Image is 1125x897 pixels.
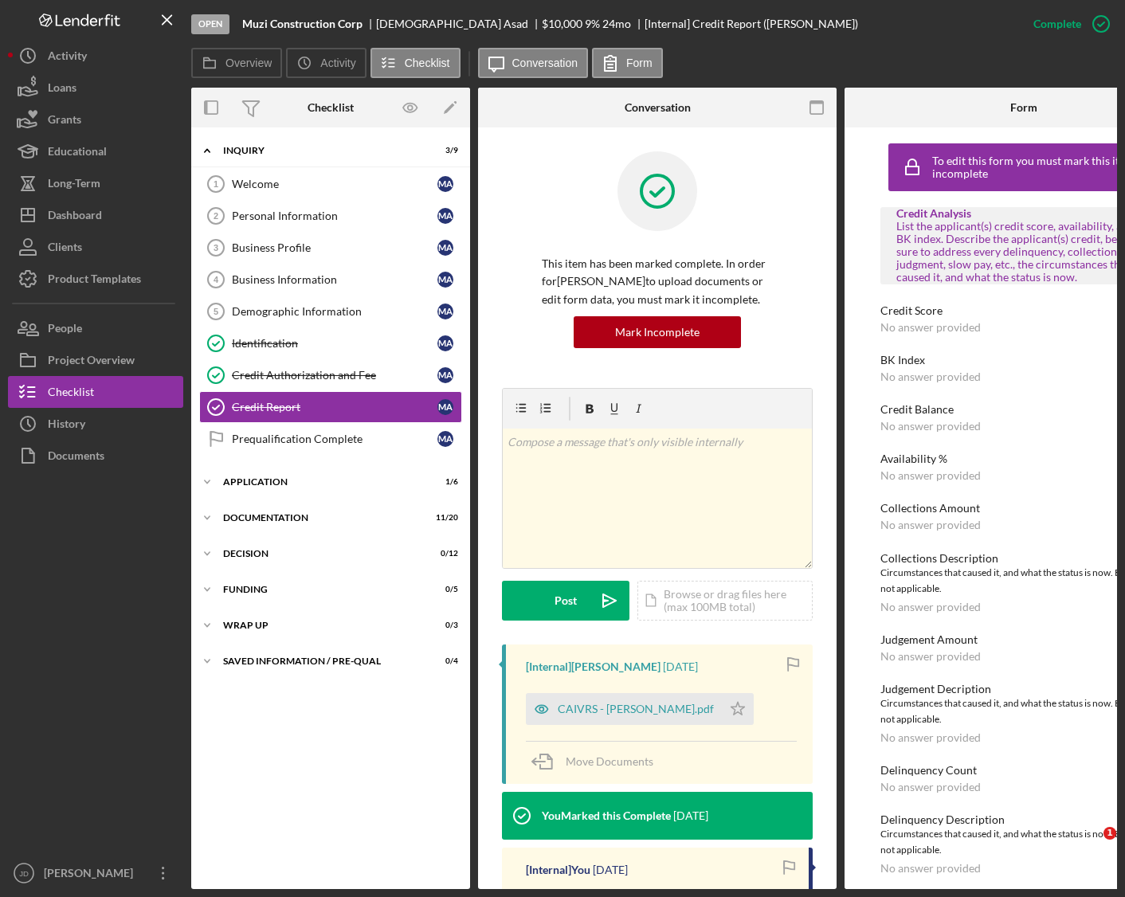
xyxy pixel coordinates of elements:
[1033,8,1081,40] div: Complete
[232,305,437,318] div: Demographic Information
[429,477,458,487] div: 1 / 6
[8,104,183,135] a: Grants
[232,273,437,286] div: Business Information
[199,391,462,423] a: Credit ReportMA
[223,621,418,630] div: Wrap up
[199,296,462,327] a: 5Demographic InformationMA
[286,48,366,78] button: Activity
[880,650,981,663] div: No answer provided
[8,199,183,231] button: Dashboard
[8,408,183,440] a: History
[232,241,437,254] div: Business Profile
[437,304,453,319] div: M A
[880,469,981,482] div: No answer provided
[223,146,418,155] div: Inquiry
[48,376,94,412] div: Checklist
[308,101,354,114] div: Checklist
[437,240,453,256] div: M A
[232,337,437,350] div: Identification
[8,312,183,344] button: People
[320,57,355,69] label: Activity
[48,263,141,299] div: Product Templates
[199,264,462,296] a: 4Business InformationMA
[8,376,183,408] button: Checklist
[437,399,453,415] div: M A
[542,17,582,30] span: $10,000
[478,48,589,78] button: Conversation
[405,57,450,69] label: Checklist
[8,263,183,295] a: Product Templates
[615,316,700,348] div: Mark Incomplete
[429,585,458,594] div: 0 / 5
[566,754,653,768] span: Move Documents
[8,40,183,72] button: Activity
[242,18,363,30] b: Muzi Construction Corp
[512,57,578,69] label: Conversation
[223,656,418,666] div: Saved Information / Pre-Qual
[880,601,981,613] div: No answer provided
[48,40,87,76] div: Activity
[48,344,135,380] div: Project Overview
[232,210,437,222] div: Personal Information
[232,178,437,190] div: Welcome
[526,864,590,876] div: [Internal] You
[429,513,458,523] div: 11 / 20
[625,101,691,114] div: Conversation
[437,335,453,351] div: M A
[199,359,462,391] a: Credit Authorization and FeeMA
[214,211,218,221] tspan: 2
[645,18,858,30] div: [Internal] Credit Report ([PERSON_NAME])
[502,581,629,621] button: Post
[526,693,754,725] button: CAIVRS - [PERSON_NAME].pdf
[437,208,453,224] div: M A
[1103,827,1116,840] span: 1
[8,135,183,167] button: Educational
[48,312,82,348] div: People
[880,781,981,793] div: No answer provided
[40,857,143,893] div: [PERSON_NAME]
[673,809,708,822] time: 2025-10-01 13:29
[626,57,653,69] label: Form
[526,742,669,781] button: Move Documents
[437,176,453,192] div: M A
[429,621,458,630] div: 0 / 3
[1010,101,1037,114] div: Form
[8,167,183,199] button: Long-Term
[592,48,663,78] button: Form
[223,585,418,594] div: Funding
[19,869,29,878] text: JD
[429,656,458,666] div: 0 / 4
[48,199,102,235] div: Dashboard
[437,367,453,383] div: M A
[8,440,183,472] a: Documents
[199,327,462,359] a: IdentificationMA
[8,231,183,263] button: Clients
[214,307,218,316] tspan: 5
[880,370,981,383] div: No answer provided
[1017,8,1117,40] button: Complete
[48,72,76,108] div: Loans
[8,857,183,889] button: JD[PERSON_NAME]
[223,477,418,487] div: Application
[437,272,453,288] div: M A
[602,18,631,30] div: 24 mo
[214,275,219,284] tspan: 4
[542,809,671,822] div: You Marked this Complete
[48,408,85,444] div: History
[8,344,183,376] button: Project Overview
[48,167,100,203] div: Long-Term
[880,862,981,875] div: No answer provided
[880,420,981,433] div: No answer provided
[574,316,741,348] button: Mark Incomplete
[1071,827,1109,865] iframe: Intercom live chat
[437,431,453,447] div: M A
[232,401,437,413] div: Credit Report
